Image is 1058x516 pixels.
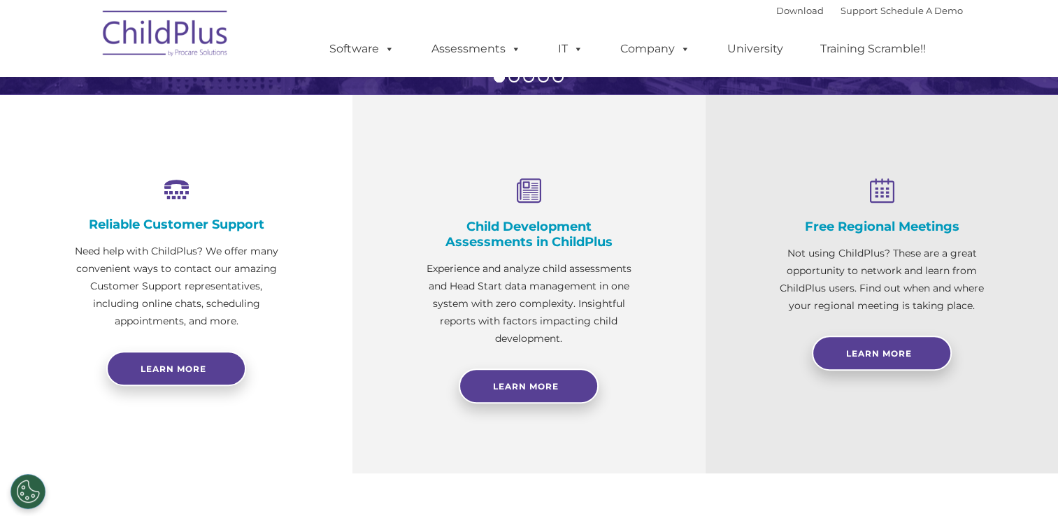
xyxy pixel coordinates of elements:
h4: Child Development Assessments in ChildPlus [422,219,635,250]
button: Cookies Settings [10,474,45,509]
h4: Free Regional Meetings [775,219,988,234]
span: Learn More [846,348,912,359]
p: Not using ChildPlus? These are a great opportunity to network and learn from ChildPlus users. Fin... [775,245,988,315]
p: Need help with ChildPlus? We offer many convenient ways to contact our amazing Customer Support r... [70,243,283,330]
span: Learn more [141,364,206,374]
a: University [713,35,797,63]
a: Schedule A Demo [880,5,963,16]
a: Company [606,35,704,63]
img: ChildPlus by Procare Solutions [96,1,236,71]
a: Software [315,35,408,63]
a: Download [776,5,824,16]
span: Phone number [194,150,254,160]
a: Support [841,5,878,16]
a: Learn More [812,336,952,371]
font: | [776,5,963,16]
a: Assessments [417,35,535,63]
a: IT [544,35,597,63]
span: Last name [194,92,237,103]
span: Learn More [493,381,559,392]
a: Learn more [106,351,246,386]
a: Training Scramble!! [806,35,940,63]
a: Learn More [459,368,599,403]
h4: Reliable Customer Support [70,217,283,232]
p: Experience and analyze child assessments and Head Start data management in one system with zero c... [422,260,635,347]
